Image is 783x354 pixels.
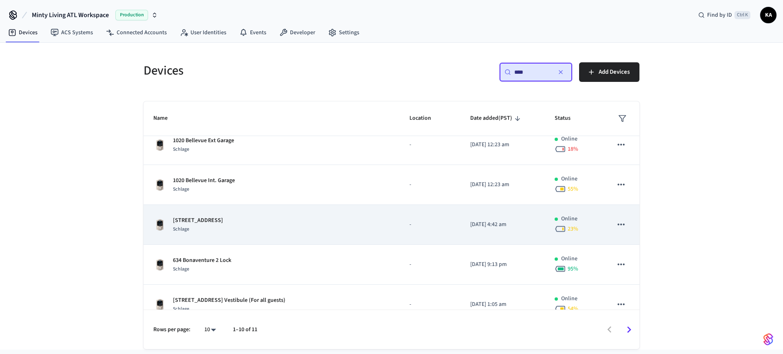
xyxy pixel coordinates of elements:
button: Go to next page [619,320,639,339]
span: 54 % [568,305,578,313]
p: - [409,260,451,269]
span: Add Devices [599,67,630,77]
img: Schlage Sense Smart Deadbolt with Camelot Trim, Front [153,139,166,152]
span: Date added(PST) [470,112,523,125]
span: 55 % [568,185,578,193]
a: Connected Accounts [100,25,173,40]
p: 1–10 of 11 [233,325,257,334]
span: Find by ID [707,11,732,19]
p: Online [561,135,577,143]
img: Schlage Sense Smart Deadbolt with Camelot Trim, Front [153,298,166,311]
img: Schlage Sense Smart Deadbolt with Camelot Trim, Front [153,178,166,191]
span: Schlage [173,186,189,193]
p: [DATE] 9:13 pm [470,260,535,269]
span: 95 % [568,265,578,273]
button: KA [760,7,776,23]
img: SeamLogoGradient.69752ec5.svg [763,333,773,346]
a: User Identities [173,25,233,40]
span: Schlage [173,146,189,153]
p: - [409,220,451,229]
a: ACS Systems [44,25,100,40]
p: [DATE] 4:42 am [470,220,535,229]
span: Schlage [173,226,189,233]
a: Events [233,25,273,40]
p: - [409,180,451,189]
p: [DATE] 12:23 am [470,180,535,189]
p: Online [561,215,577,223]
p: Online [561,295,577,303]
a: Settings [322,25,366,40]
span: Production [115,10,148,20]
a: Developer [273,25,322,40]
p: - [409,300,451,309]
p: [STREET_ADDRESS] Vestibule (For all guests) [173,296,285,305]
span: Location [409,112,442,125]
span: Schlage [173,306,189,312]
span: 18 % [568,145,578,153]
div: Find by IDCtrl K [692,8,757,22]
span: KA [761,8,776,22]
p: Online [561,175,577,183]
p: 634 Bonaventure 2 Lock [173,256,231,265]
a: Devices [2,25,44,40]
h5: Devices [144,62,387,79]
p: [DATE] 1:05 am [470,300,535,309]
span: Schlage [173,266,189,273]
span: Status [555,112,581,125]
span: 23 % [568,225,578,233]
img: Schlage Sense Smart Deadbolt with Camelot Trim, Front [153,258,166,271]
img: Schlage Sense Smart Deadbolt with Camelot Trim, Front [153,218,166,231]
span: Minty Living ATL Workspace [32,10,109,20]
div: 10 [200,324,220,336]
p: - [409,141,451,149]
button: Add Devices [579,62,639,82]
span: Ctrl K [734,11,750,19]
p: 1020 Bellevue Int. Garage [173,176,235,185]
p: 1020 Bellevue Ext Garage [173,136,234,145]
p: Rows per page: [153,325,190,334]
p: Online [561,255,577,263]
p: [DATE] 12:23 am [470,141,535,149]
span: Name [153,112,178,125]
p: [STREET_ADDRESS] [173,216,223,225]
